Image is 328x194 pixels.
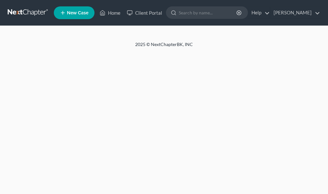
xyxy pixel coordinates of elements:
[124,7,165,19] a: Client Portal
[67,11,88,15] span: New Case
[248,7,270,19] a: Help
[179,7,237,19] input: Search by name...
[96,7,124,19] a: Home
[10,41,318,53] div: 2025 © NextChapterBK, INC
[270,7,320,19] a: [PERSON_NAME]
